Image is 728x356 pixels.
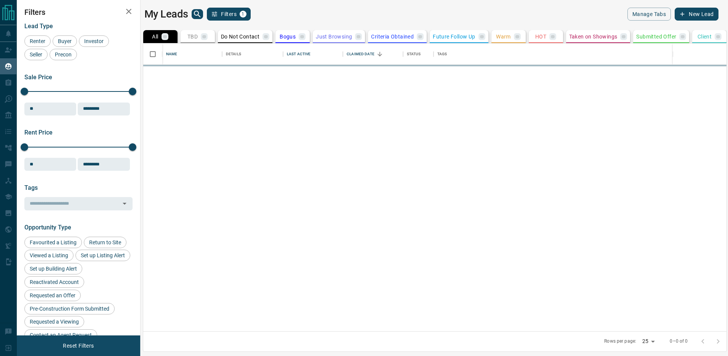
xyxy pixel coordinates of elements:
div: Last Active [287,43,310,65]
span: Return to Site [86,239,124,245]
div: Return to Site [84,237,126,248]
div: Viewed a Listing [24,250,74,261]
div: Buyer [53,35,77,47]
div: Renter [24,35,51,47]
div: Requested a Viewing [24,316,84,327]
span: Pre-Construction Form Submitted [27,306,112,312]
span: Opportunity Type [24,224,71,231]
span: Renter [27,38,48,44]
div: 25 [639,336,658,347]
div: Status [403,43,434,65]
span: Favourited a Listing [27,239,79,245]
div: Pre-Construction Form Submitted [24,303,115,314]
span: Sale Price [24,74,52,81]
p: TBD [187,34,198,39]
p: Criteria Obtained [371,34,414,39]
p: Taken on Showings [569,34,618,39]
p: HOT [535,34,546,39]
div: Claimed Date [347,43,374,65]
span: Rent Price [24,129,53,136]
p: Client [698,34,712,39]
span: Contact an Agent Request [27,332,94,338]
div: Tags [434,43,673,65]
button: Manage Tabs [627,8,671,21]
div: Precon [50,49,77,60]
span: Requested a Viewing [27,319,82,325]
span: Reactivated Account [27,279,82,285]
div: Name [166,43,178,65]
span: Viewed a Listing [27,252,71,258]
p: Submitted Offer [636,34,676,39]
div: Set up Listing Alert [75,250,130,261]
button: search button [192,9,203,19]
div: Set up Building Alert [24,263,82,274]
div: Details [222,43,283,65]
p: All [152,34,158,39]
button: New Lead [675,8,718,21]
span: Set up Listing Alert [78,252,128,258]
p: 0–0 of 0 [670,338,688,345]
div: Requested an Offer [24,290,81,301]
span: Investor [82,38,106,44]
button: Open [119,198,130,209]
div: Details [226,43,241,65]
div: Claimed Date [343,43,403,65]
span: 1 [240,11,246,17]
div: Favourited a Listing [24,237,82,248]
span: Tags [24,184,38,191]
p: Bogus [280,34,296,39]
div: Status [407,43,421,65]
p: Do Not Contact [221,34,260,39]
span: Lead Type [24,22,53,30]
p: Just Browsing [316,34,352,39]
button: Filters1 [207,8,251,21]
button: Reset Filters [58,339,99,352]
span: Buyer [55,38,74,44]
h2: Filters [24,8,133,17]
div: Contact an Agent Request [24,329,97,341]
span: Seller [27,51,45,58]
p: Future Follow Up [433,34,475,39]
div: Name [162,43,222,65]
span: Requested an Offer [27,292,78,298]
div: Reactivated Account [24,276,84,288]
span: Precon [52,51,74,58]
p: Rows per page: [604,338,636,345]
span: Set up Building Alert [27,266,80,272]
p: Warm [496,34,511,39]
div: Last Active [283,43,343,65]
div: Investor [79,35,109,47]
div: Tags [437,43,447,65]
div: Seller [24,49,48,60]
h1: My Leads [144,8,188,20]
button: Sort [374,49,385,59]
